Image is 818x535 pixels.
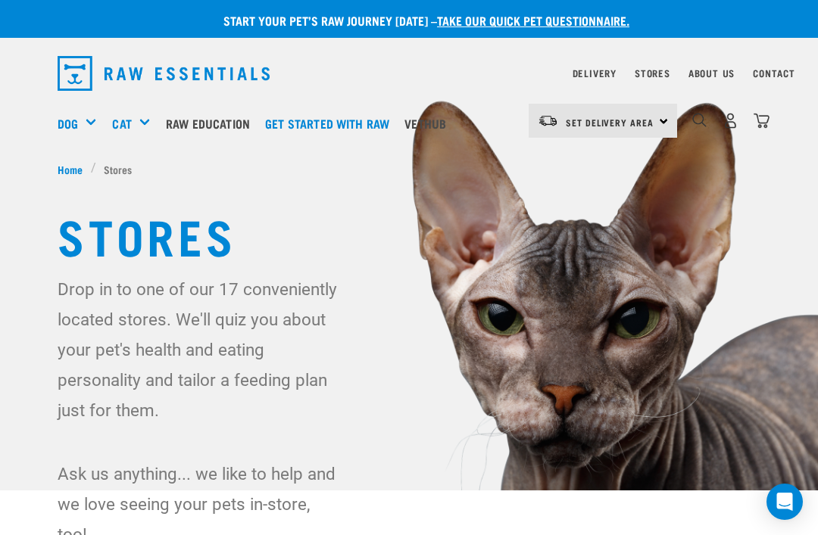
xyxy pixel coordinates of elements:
nav: breadcrumbs [58,161,760,177]
img: Raw Essentials Logo [58,56,270,91]
h1: Stores [58,207,760,262]
a: Raw Education [162,93,261,154]
img: van-moving.png [538,114,558,128]
a: Stores [635,70,670,76]
p: Drop in to one of our 17 conveniently located stores. We'll quiz you about your pet's health and ... [58,274,339,425]
img: home-icon@2x.png [754,113,770,129]
a: Vethub [401,93,457,154]
a: take our quick pet questionnaire. [437,17,629,23]
a: Delivery [573,70,617,76]
div: Open Intercom Messenger [766,484,803,520]
a: Dog [58,114,78,132]
a: Get started with Raw [261,93,401,154]
img: user.png [723,113,738,129]
span: Set Delivery Area [566,120,654,125]
span: Home [58,161,83,177]
img: home-icon-1@2x.png [692,113,707,127]
nav: dropdown navigation [45,50,773,97]
a: About Us [688,70,735,76]
a: Home [58,161,91,177]
a: Contact [753,70,795,76]
a: Cat [112,114,131,132]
